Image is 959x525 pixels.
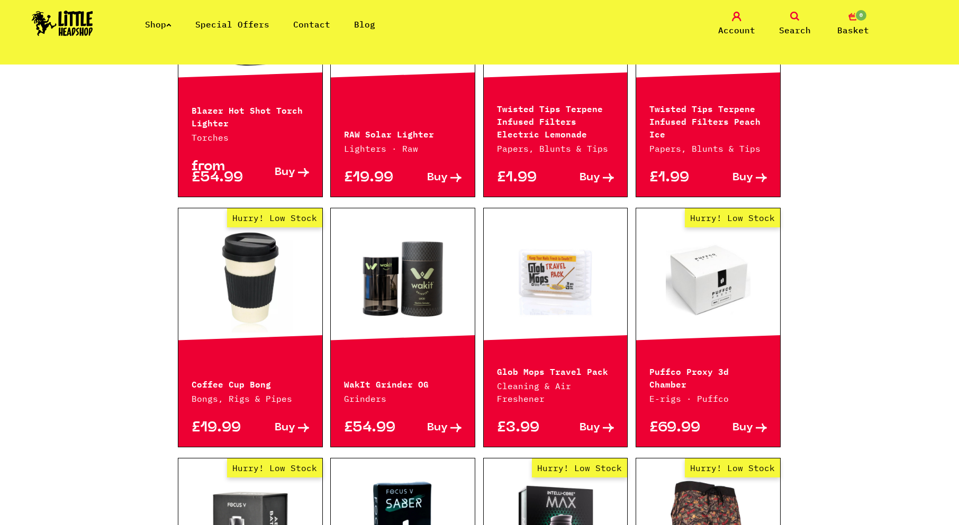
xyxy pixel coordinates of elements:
a: Shop [145,19,171,30]
p: £69.99 [649,422,708,434]
span: Buy [580,172,600,183]
p: Puffco Proxy 3d Chamber [649,364,767,390]
span: Buy [275,422,295,434]
p: Torches [192,131,309,144]
span: Hurry! Low Stock [227,208,322,227]
p: Coffee Cup Bong [192,377,309,390]
p: £1.99 [649,172,708,183]
a: 0 Basket [827,12,880,36]
span: Buy [580,422,600,434]
span: Hurry! Low Stock [227,458,322,477]
p: Bongs, Rigs & Pipes [192,392,309,405]
a: Buy [708,172,767,183]
span: Basket [837,24,869,36]
span: 0 [855,9,867,22]
span: Buy [732,422,753,434]
p: £1.99 [497,172,556,183]
span: Account [718,24,755,36]
p: Papers, Blunts & Tips [497,142,614,155]
a: Buy [403,172,462,183]
a: Search [768,12,821,36]
a: Blog [354,19,375,30]
p: RAW Solar Lighter [344,127,462,140]
a: Buy [250,422,309,434]
p: WakIt Grinder OG [344,377,462,390]
a: Buy [708,422,767,434]
p: £3.99 [497,422,556,434]
a: Buy [250,161,309,183]
span: Hurry! Low Stock [685,208,780,227]
p: Twisted Tips Terpene Infused Filters Peach Ice [649,102,767,140]
p: £54.99 [344,422,403,434]
p: £19.99 [344,172,403,183]
a: Buy [403,422,462,434]
span: Hurry! Low Stock [532,458,627,477]
a: Hurry! Low Stock [178,227,322,333]
p: Glob Mops Travel Pack [497,364,614,377]
a: Buy [556,172,614,183]
a: Special Offers [195,19,269,30]
p: from £54.99 [192,161,250,183]
span: Search [779,24,811,36]
span: Buy [427,172,448,183]
a: Contact [293,19,330,30]
p: Papers, Blunts & Tips [649,142,767,155]
span: Buy [427,422,448,434]
p: Cleaning & Air Freshener [497,380,614,405]
a: Buy [556,422,614,434]
img: Little Head Shop Logo [32,11,93,36]
span: Buy [732,172,753,183]
span: Buy [275,167,295,178]
p: E-rigs · Puffco [649,392,767,405]
p: £19.99 [192,422,250,434]
p: Blazer Hot Shot Torch Lighter [192,103,309,128]
p: Lighters · Raw [344,142,462,155]
a: Hurry! Low Stock [636,227,780,333]
p: Grinders [344,392,462,405]
span: Hurry! Low Stock [685,458,780,477]
p: Twisted Tips Terpene Infused Filters Electric Lemonade [497,102,614,140]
